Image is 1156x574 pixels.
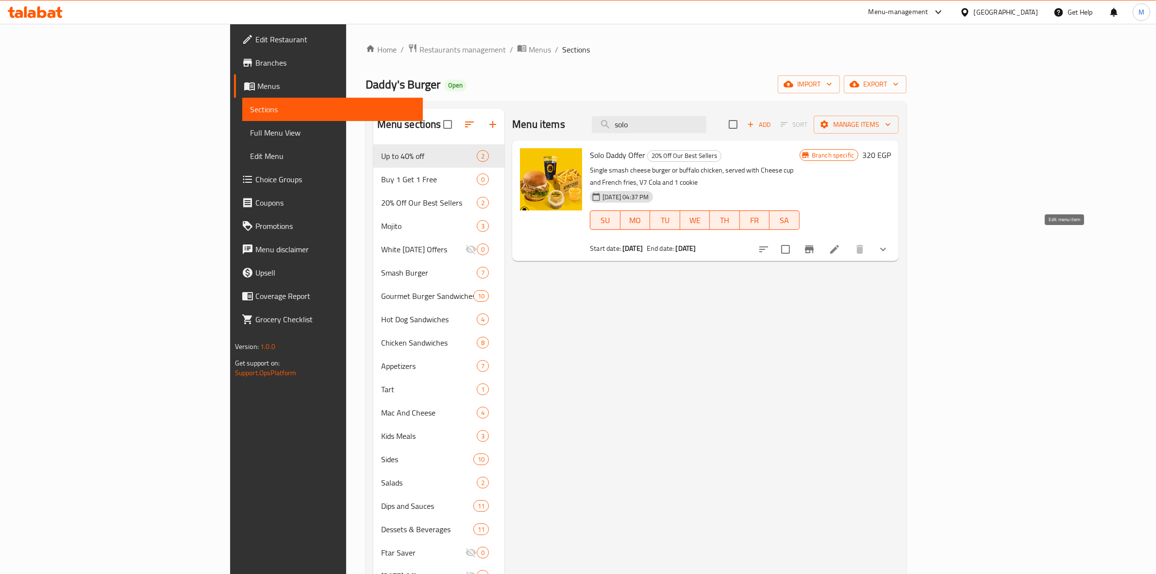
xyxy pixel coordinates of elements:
span: Edit Menu [250,150,416,162]
button: Branch-specific-item [798,238,821,261]
div: Tart1 [373,378,505,401]
div: 20% Off Our Best Sellers [647,150,721,162]
button: import [778,75,840,93]
a: Coupons [234,191,423,214]
span: Select section first [774,117,814,132]
img: Solo Daddy Offer [520,148,582,210]
span: Add item [743,117,774,132]
div: Hot Dog Sandwiches4 [373,308,505,331]
input: search [592,116,706,133]
a: Branches [234,51,423,74]
span: Mojito [381,220,477,232]
span: Salads [381,477,477,488]
div: items [473,453,489,465]
span: 2 [477,152,488,161]
div: items [477,174,489,185]
span: Branch specific [808,151,858,160]
div: Buy 1 Get 1 Free [381,174,477,185]
div: items [477,267,489,278]
li: / [510,44,513,55]
span: MO [624,213,647,227]
div: Chicken Sandwiches8 [373,331,505,354]
div: items [477,547,489,558]
span: M [1139,7,1144,17]
button: show more [871,238,895,261]
span: 10 [474,455,488,464]
span: Sides [381,453,473,465]
a: Edit Menu [242,144,423,168]
div: Smash Burger [381,267,477,278]
span: Grocery Checklist [255,313,416,325]
span: Menu disclaimer [255,244,416,255]
span: 7 [477,268,488,278]
span: 20% Off Our Best Sellers [648,150,721,161]
div: items [477,430,489,442]
a: Menu disclaimer [234,238,423,261]
button: Add section [481,113,504,136]
li: / [555,44,558,55]
span: Sort sections [458,113,481,136]
a: Menus [234,74,423,98]
div: items [477,477,489,488]
div: Buy 1 Get 1 Free0 [373,168,505,191]
button: FR [740,210,770,230]
span: Hot Dog Sandwiches [381,313,477,325]
div: Salads2 [373,471,505,494]
div: items [473,290,489,302]
div: Mac And Cheese [381,407,477,418]
span: Choice Groups [255,174,416,185]
a: Full Menu View [242,121,423,144]
span: SA [773,213,796,227]
span: Ftar Saver [381,547,465,558]
span: Get support on: [235,357,280,369]
div: Mojito3 [373,214,505,238]
b: [DATE] [622,242,643,255]
span: 10 [474,292,488,301]
span: Promotions [255,220,416,232]
div: Ftar Saver0 [373,541,505,564]
span: Coupons [255,197,416,209]
div: items [473,500,489,512]
span: Select all sections [437,114,458,135]
button: export [844,75,906,93]
span: Chicken Sandwiches [381,337,477,348]
div: items [477,313,489,325]
span: Manage items [821,119,891,131]
span: Tart [381,383,477,395]
span: import [786,78,832,90]
span: Restaurants management [419,44,506,55]
div: items [477,407,489,418]
span: 1 [477,385,488,394]
p: Single smash cheese burger or buffalo chicken, served with Cheese cup and French fries, V7 Cola a... [590,164,800,189]
span: SU [594,213,616,227]
span: Open [444,81,467,89]
div: items [477,383,489,395]
span: 0 [477,175,488,184]
div: Open [444,80,467,91]
button: TH [710,210,740,230]
div: items [477,150,489,162]
svg: Inactive section [465,547,477,558]
span: Menus [529,44,551,55]
span: Kids Meals [381,430,477,442]
a: Promotions [234,214,423,238]
span: Appetizers [381,360,477,372]
span: [DATE] 04:37 PM [599,192,653,202]
span: 4 [477,315,488,324]
span: Full Menu View [250,127,416,139]
button: sort-choices [752,238,775,261]
span: Menus [257,80,416,92]
span: Add [746,119,772,130]
div: Menu-management [869,6,928,18]
div: 20% Off Our Best Sellers [381,197,477,209]
span: Up to 40% off [381,150,477,162]
span: 7 [477,362,488,371]
span: 3 [477,222,488,231]
a: Grocery Checklist [234,308,423,331]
